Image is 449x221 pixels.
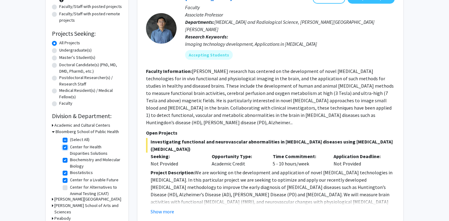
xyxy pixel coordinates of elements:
label: Center for a Livable Future [70,177,119,183]
label: Faculty/Staff with posted projects [59,3,122,10]
label: Doctoral Candidate(s) (PhD, MD, DMD, PharmD, etc.) [59,62,122,74]
span: Investigating functional and neurovascular abnormalities in [MEDICAL_DATA] diseases using [MEDICA... [146,138,395,153]
label: Biochemistry and Molecular Biology [70,157,121,169]
p: Seeking: [151,153,203,160]
p: Associate Professor [185,11,395,18]
label: Center for Alternatives to Animal Testing (CAAT) [70,184,121,197]
p: Faculty [185,4,395,11]
p: Application Deadline: [334,153,385,160]
b: Departments: [185,19,214,25]
h2: Projects Seeking: [52,30,122,37]
label: Biostatistics [70,169,93,176]
div: Academic Credit [207,153,268,167]
h3: [PERSON_NAME] School of Arts and Sciences [54,202,122,215]
p: Opportunity Type: [212,153,264,160]
div: Imaging technology development, Applications in [MEDICAL_DATA] [185,40,395,48]
fg-read-more: [PERSON_NAME] research has centered on the development of novel [MEDICAL_DATA] technologies for i... [146,68,394,125]
label: (Select All) [70,136,89,143]
h3: Bloomberg School of Public Health [56,129,119,135]
span: [MEDICAL_DATA] and Radiological Science, [PERSON_NAME][GEOGRAPHIC_DATA][PERSON_NAME] [185,19,374,32]
label: Master's Student(s) [59,54,95,61]
label: Faculty/Staff with posted remote projects [59,11,122,24]
h2: Division & Department: [52,112,122,120]
p: Time Commitment: [273,153,325,160]
div: 5 - 10 hours/week [268,153,329,167]
h3: Academic and Cultural Centers [54,122,110,129]
strong: Project Description: [151,169,195,176]
label: All Projects [59,40,80,46]
div: Not Provided [151,160,203,167]
div: Not Provided [329,153,390,167]
label: Undergraduate(s) [59,47,92,53]
iframe: Chat [5,194,26,216]
p: Open Projects [146,129,395,136]
h3: [PERSON_NAME][GEOGRAPHIC_DATA] [54,196,121,202]
button: Show more [151,208,174,215]
label: Faculty [59,100,72,107]
label: Postdoctoral Researcher(s) / Research Staff [59,74,122,87]
label: Medical Resident(s) / Medical Fellow(s) [59,87,122,100]
b: Faculty Information: [146,68,192,74]
b: Research Keywords: [185,34,228,40]
label: Center for Health Disparities Solutions [70,144,121,157]
mat-chip: Accepting Students [185,50,233,60]
p: We are working on the development and application of novel [MEDICAL_DATA] technologies in [MEDICA... [151,169,395,213]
